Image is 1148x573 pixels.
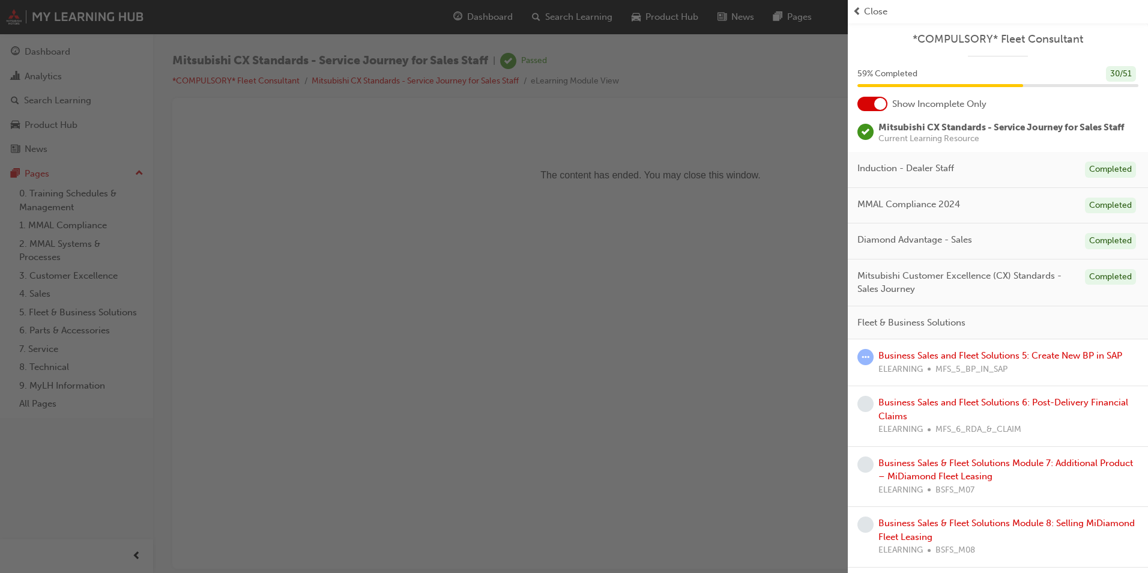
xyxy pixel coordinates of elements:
[935,544,975,557] span: BSFS_M08
[857,349,874,365] span: learningRecordVerb_ATTEMPT-icon
[1085,198,1136,214] div: Completed
[1085,233,1136,249] div: Completed
[857,269,1075,296] span: Mitsubishi Customer Excellence (CX) Standards - Sales Journey
[878,397,1128,422] a: Business Sales and Fleet Solutions 6: Post-Delivery Financial Claims
[857,517,874,533] span: learningRecordVerb_NONE-icon
[935,484,974,497] span: BSFS_M07
[857,456,874,473] span: learningRecordVerb_NONE-icon
[935,363,1008,377] span: MFS_5_BP_IN_SAP
[878,135,1125,143] span: Current Learning Resource
[857,198,960,211] span: MMAL Compliance 2024
[1085,162,1136,178] div: Completed
[857,396,874,412] span: learningRecordVerb_NONE-icon
[892,97,986,111] span: Show Incomplete Only
[857,67,917,81] span: 59 % Completed
[935,423,1021,437] span: MFS_6_RDA_&_CLAIM
[878,122,1125,133] span: Mitsubishi CX Standards - Service Journey for Sales Staff
[878,350,1122,361] a: Business Sales and Fleet Solutions 5: Create New BP in SAP
[5,10,932,64] p: The content has ended. You may close this window.
[864,5,887,19] span: Close
[857,233,972,247] span: Diamond Advantage - Sales
[857,162,954,175] span: Induction - Dealer Staff
[853,5,1143,19] button: prev-iconClose
[857,124,874,140] span: learningRecordVerb_PASS-icon
[1085,269,1136,285] div: Completed
[878,518,1135,542] a: Business Sales & Fleet Solutions Module 8: Selling MiDiamond Fleet Leasing
[857,32,1138,46] a: *COMPULSORY* Fleet Consultant
[878,484,923,497] span: ELEARNING
[857,316,965,330] span: Fleet & Business Solutions
[878,363,923,377] span: ELEARNING
[878,423,923,437] span: ELEARNING
[853,5,862,19] span: prev-icon
[878,544,923,557] span: ELEARNING
[1106,66,1136,82] div: 30 / 51
[878,458,1133,482] a: Business Sales & Fleet Solutions Module 7: Additional Product – MiDiamond Fleet Leasing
